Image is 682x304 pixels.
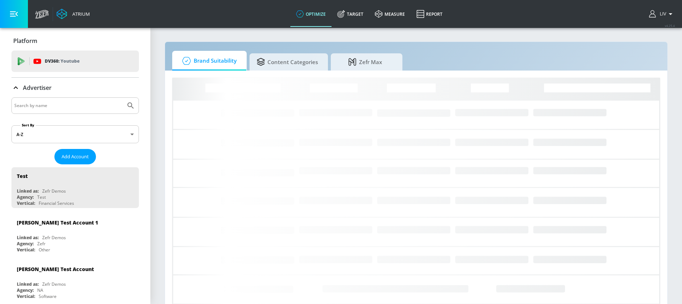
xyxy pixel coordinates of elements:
a: Report [411,1,448,27]
div: [PERSON_NAME] Test AccountLinked as:Zefr DemosAgency:NAVertical:Software [11,260,139,301]
input: Search by name [14,101,123,110]
p: Advertiser [23,84,52,92]
span: v 4.25.4 [665,24,675,28]
div: Vertical: [17,247,35,253]
div: Advertiser [11,78,139,98]
div: NA [37,287,43,293]
div: DV360: Youtube [11,50,139,72]
div: TestLinked as:Zefr DemosAgency:TestVertical:Financial Services [11,167,139,208]
div: Other [39,247,50,253]
span: Content Categories [257,53,318,71]
div: Zefr Demos [42,188,66,194]
div: Zefr [37,241,45,247]
div: Test [17,173,28,179]
div: Atrium [69,11,90,17]
div: Platform [11,31,139,51]
a: Target [332,1,369,27]
div: Agency: [17,241,34,247]
div: Linked as: [17,188,39,194]
div: Linked as: [17,281,39,287]
p: Platform [13,37,37,45]
span: Zefr Max [338,53,392,71]
div: [PERSON_NAME] Test Account 1 [17,219,98,226]
a: measure [369,1,411,27]
p: Youtube [61,57,79,65]
p: DV360: [45,57,79,65]
span: Brand Suitability [179,52,237,69]
a: optimize [290,1,332,27]
div: [PERSON_NAME] Test Account 1Linked as:Zefr DemosAgency:ZefrVertical:Other [11,214,139,255]
div: Test [37,194,46,200]
div: Linked as: [17,235,39,241]
button: Add Account [54,149,96,164]
a: Atrium [57,9,90,19]
div: Financial Services [39,200,74,206]
div: [PERSON_NAME] Test Account [17,266,94,272]
label: Sort By [20,123,36,127]
div: Zefr Demos [42,235,66,241]
span: Add Account [62,153,89,161]
div: A-Z [11,125,139,143]
span: login as: liv.ho@zefr.com [657,11,666,16]
div: Vertical: [17,200,35,206]
div: Agency: [17,287,34,293]
div: Zefr Demos [42,281,66,287]
button: Liv [649,10,675,18]
div: Agency: [17,194,34,200]
div: Software [39,293,57,299]
div: Vertical: [17,293,35,299]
